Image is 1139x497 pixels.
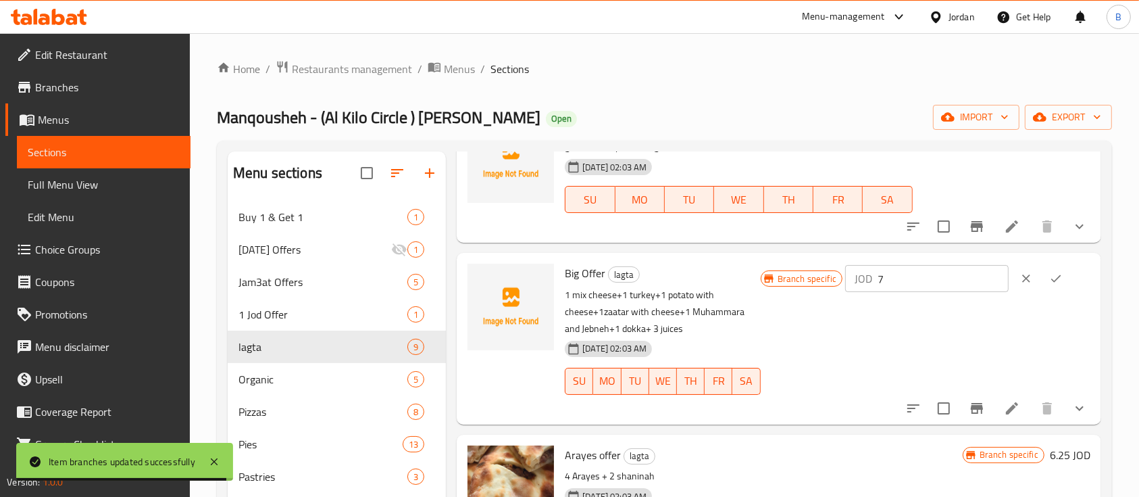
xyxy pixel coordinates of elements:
span: Full Menu View [28,176,180,193]
button: sort-choices [897,392,930,425]
span: Version: [7,473,40,491]
span: Menus [38,112,180,128]
span: lagta [238,339,407,355]
span: MO [599,371,615,391]
div: Open [546,111,577,127]
span: Coverage Report [35,404,180,420]
div: Pies13 [228,428,446,460]
span: import [944,109,1009,126]
button: delete [1031,210,1063,243]
span: 3 [408,471,424,483]
a: Home [217,61,260,77]
span: 1 [408,308,424,321]
span: Choice Groups [35,241,180,258]
h2: Menu sections [233,163,322,183]
li: / [480,61,485,77]
div: lagta [608,266,640,283]
a: Edit Menu [17,201,191,233]
div: items [407,371,424,387]
span: FR [710,371,727,391]
span: Manqousheh - (Al Kilo Circle ) [PERSON_NAME] [217,102,540,133]
div: Item branches updated successfully [49,454,195,469]
span: Select all sections [353,159,381,187]
span: TH [769,190,808,210]
button: MO [593,368,621,395]
div: Pastries3 [228,460,446,493]
div: Pizzas8 [228,396,446,428]
a: Menus [5,103,191,136]
a: Grocery Checklist [5,428,191,460]
button: show more [1063,210,1096,243]
div: items [403,436,424,452]
span: SU [571,190,609,210]
span: Branch specific [772,273,842,285]
span: export [1036,109,1101,126]
div: Menu-management [802,9,885,25]
a: Coverage Report [5,396,191,428]
span: SA [868,190,907,210]
span: Sections [490,61,529,77]
span: Menus [444,61,475,77]
button: SU [565,186,615,213]
nav: breadcrumb [217,60,1112,78]
span: Menu disclaimer [35,339,180,355]
a: Promotions [5,298,191,331]
button: WE [714,186,763,213]
span: Promotions [35,306,180,323]
span: Organic [238,371,407,387]
div: items [407,241,424,258]
input: Please enter price [878,265,1009,292]
div: lagta [624,448,655,465]
div: 1 Jod Offer1 [228,298,446,331]
span: Branch specific [974,448,1044,461]
span: Buy 1 & Get 1 [238,209,407,225]
span: [DATE] 02:03 AM [577,161,652,174]
span: SA [738,371,755,391]
span: 5 [408,373,424,386]
button: Branch-specific-item [961,210,993,243]
span: Edit Menu [28,209,180,225]
span: Edit Restaurant [35,47,180,63]
span: Pastries [238,469,407,485]
span: 8 [408,406,424,419]
span: Grocery Checklist [35,436,180,452]
span: Upsell [35,371,180,387]
button: Branch-specific-item [961,392,993,425]
span: 1 Jod Offer [238,306,407,323]
span: 1.0.0 [42,473,63,491]
button: delete [1031,392,1063,425]
span: TU [627,371,644,391]
span: Pizzas [238,404,407,420]
button: import [933,105,1019,130]
svg: Show Choices [1071,400,1088,417]
div: Jam3at Offers5 [228,266,446,298]
h6: 6.25 JOD [1050,446,1090,465]
div: items [407,274,424,290]
p: 4 Arayes + 2 shaninah [565,468,962,485]
button: ok [1041,264,1071,293]
span: WE [655,371,672,391]
div: Jam3at Offers [238,274,407,290]
span: 13 [403,438,424,451]
button: FR [813,186,863,213]
li: / [417,61,422,77]
button: TU [665,186,714,213]
svg: Show Choices [1071,218,1088,235]
button: Add section [413,157,446,189]
button: TH [764,186,813,213]
button: clear [1011,264,1041,293]
a: Restaurants management [276,60,412,78]
p: JOD [855,270,872,287]
span: Pies [238,436,403,452]
button: WE [649,368,677,395]
button: SA [863,186,912,213]
a: Edit menu item [1004,218,1020,235]
button: export [1025,105,1112,130]
div: [DATE] Offers1 [228,233,446,266]
button: TU [622,368,649,395]
span: WE [719,190,758,210]
span: MO [621,190,659,210]
button: SA [732,368,760,395]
